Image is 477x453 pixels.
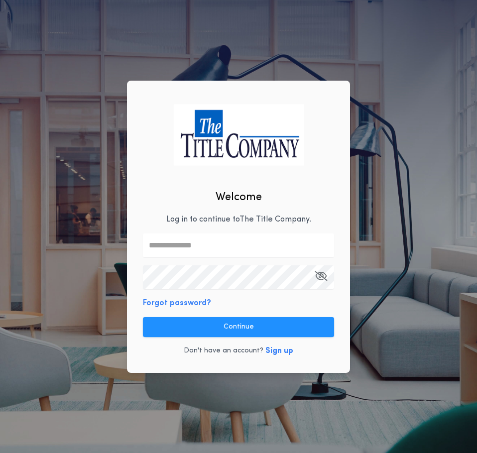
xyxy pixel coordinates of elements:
[265,345,293,357] button: Sign up
[143,297,211,309] button: Forgot password?
[143,317,334,337] button: Continue
[184,346,263,356] p: Don't have an account?
[166,214,311,226] p: Log in to continue to The Title Company .
[173,104,304,165] img: logo
[216,189,262,206] h2: Welcome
